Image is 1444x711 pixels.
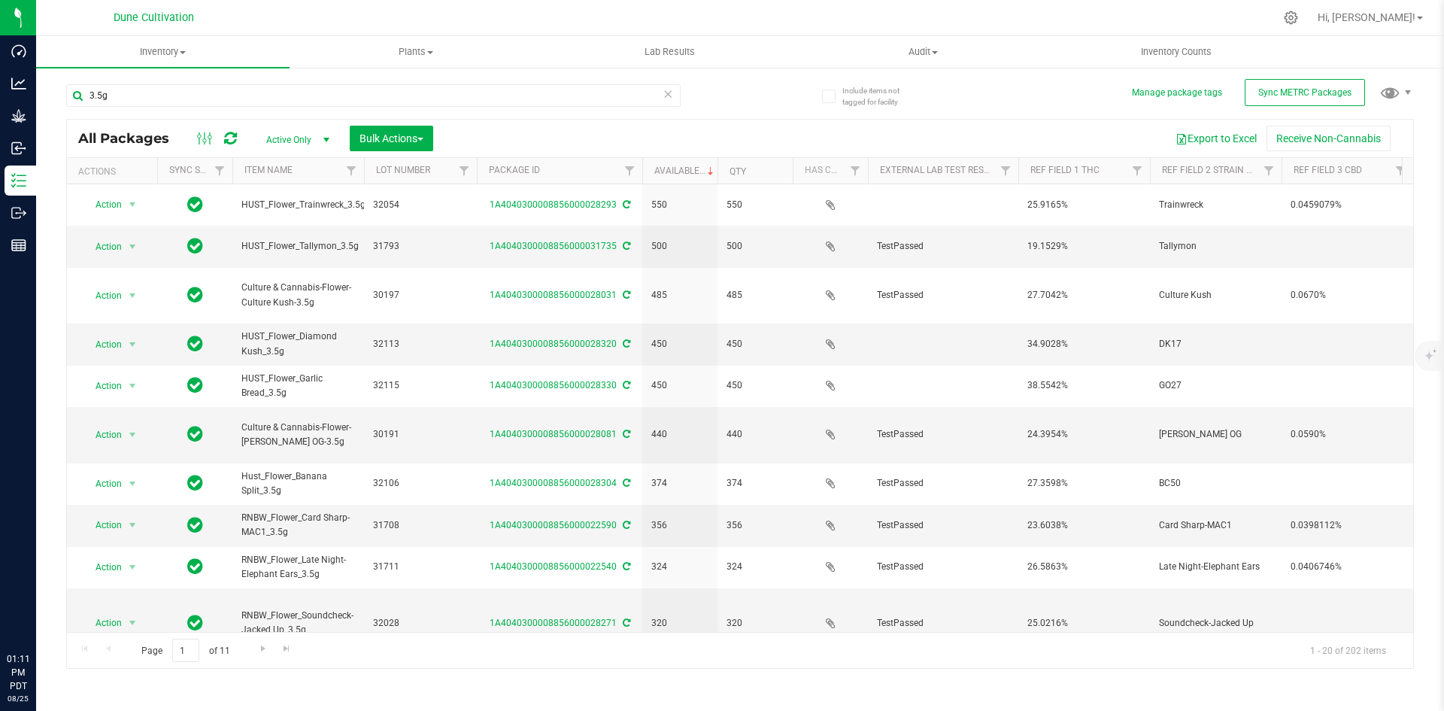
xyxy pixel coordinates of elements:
[241,553,355,582] span: RNBW_Flower_Late Night-Elephant Ears_3.5g
[1257,158,1282,184] a: Filter
[1027,378,1141,393] span: 38.5542%
[123,557,142,578] span: select
[114,11,194,24] span: Dune Cultivation
[1245,79,1365,106] button: Sync METRC Packages
[877,427,1009,442] span: TestPassed
[82,375,123,397] span: Action
[11,141,26,156] inline-svg: Inbound
[651,378,708,393] span: 450
[1159,337,1273,351] span: DK17
[78,130,184,147] span: All Packages
[290,36,543,68] a: Plants
[241,609,355,637] span: RNBW_Flower_Soundcheck-Jacked Up_3.5g
[373,616,468,630] span: 32028
[651,239,708,254] span: 500
[376,165,430,175] a: Lot Number
[877,288,1009,302] span: TestPassed
[11,173,26,188] inline-svg: Inventory
[490,339,617,349] a: 1A4040300008856000028320
[727,337,784,351] span: 450
[1267,126,1391,151] button: Receive Non-Cannabis
[490,429,617,439] a: 1A4040300008856000028081
[1258,87,1351,98] span: Sync METRC Packages
[123,612,142,634] span: select
[187,235,203,257] span: In Sync
[82,557,123,578] span: Action
[244,165,293,175] a: Item Name
[1159,239,1273,254] span: Tallymon
[241,281,355,309] span: Culture & Cannabis-Flower-Culture Kush-3.5g
[1159,476,1273,491] span: BC50
[187,375,203,396] span: In Sync
[123,334,142,355] span: select
[1291,288,1404,302] span: 0.0670%
[241,198,366,212] span: HUST_Flower_Trainwreck_3.5g
[187,284,203,305] span: In Sync
[252,639,274,659] a: Go to the next page
[490,520,617,530] a: 1A4040300008856000022590
[373,518,468,533] span: 31708
[651,337,708,351] span: 450
[620,339,630,349] span: Sync from Compliance System
[44,588,62,606] iframe: Resource center unread badge
[490,618,617,628] a: 1A4040300008856000028271
[654,166,717,176] a: Available
[1291,198,1404,212] span: 0.0459079%
[651,616,708,630] span: 320
[82,424,123,445] span: Action
[727,616,784,630] span: 320
[82,194,123,215] span: Action
[620,380,630,390] span: Sync from Compliance System
[123,375,142,397] span: select
[1125,158,1150,184] a: Filter
[620,199,630,210] span: Sync from Compliance System
[187,472,203,494] span: In Sync
[877,616,1009,630] span: TestPassed
[187,194,203,215] span: In Sync
[727,198,784,212] span: 550
[663,84,673,104] span: Clear
[7,693,29,704] p: 08/25
[797,45,1049,59] span: Audit
[490,290,617,300] a: 1A4040300008856000028031
[1027,616,1141,630] span: 25.0216%
[1159,378,1273,393] span: GO27
[373,560,468,574] span: 31711
[11,44,26,59] inline-svg: Dashboard
[620,520,630,530] span: Sync from Compliance System
[651,518,708,533] span: 356
[1159,288,1273,302] span: Culture Kush
[123,285,142,306] span: select
[7,652,29,693] p: 01:11 PM PDT
[241,469,355,498] span: Hust_Flower_Banana Split_3.5g
[241,511,355,539] span: RNBW_Flower_Card Sharp-MAC1_3.5g
[651,288,708,302] span: 485
[1027,239,1141,254] span: 19.1529%
[187,556,203,577] span: In Sync
[651,427,708,442] span: 440
[727,427,784,442] span: 440
[123,473,142,494] span: select
[36,45,290,59] span: Inventory
[187,333,203,354] span: In Sync
[241,330,355,358] span: HUST_Flower_Diamond Kush_3.5g
[123,194,142,215] span: select
[1027,288,1141,302] span: 27.7042%
[1030,165,1100,175] a: Ref Field 1 THC
[994,158,1018,184] a: Filter
[620,241,630,251] span: Sync from Compliance System
[1282,11,1300,25] div: Manage settings
[1318,11,1415,23] span: Hi, [PERSON_NAME]!
[1388,158,1413,184] a: Filter
[169,165,227,175] a: Sync Status
[796,36,1050,68] a: Audit
[877,518,1009,533] span: TestPassed
[620,618,630,628] span: Sync from Compliance System
[452,158,477,184] a: Filter
[1027,427,1141,442] span: 24.3954%
[36,36,290,68] a: Inventory
[877,476,1009,491] span: TestPassed
[373,288,468,302] span: 30197
[1159,198,1273,212] span: Trainwreck
[727,476,784,491] span: 374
